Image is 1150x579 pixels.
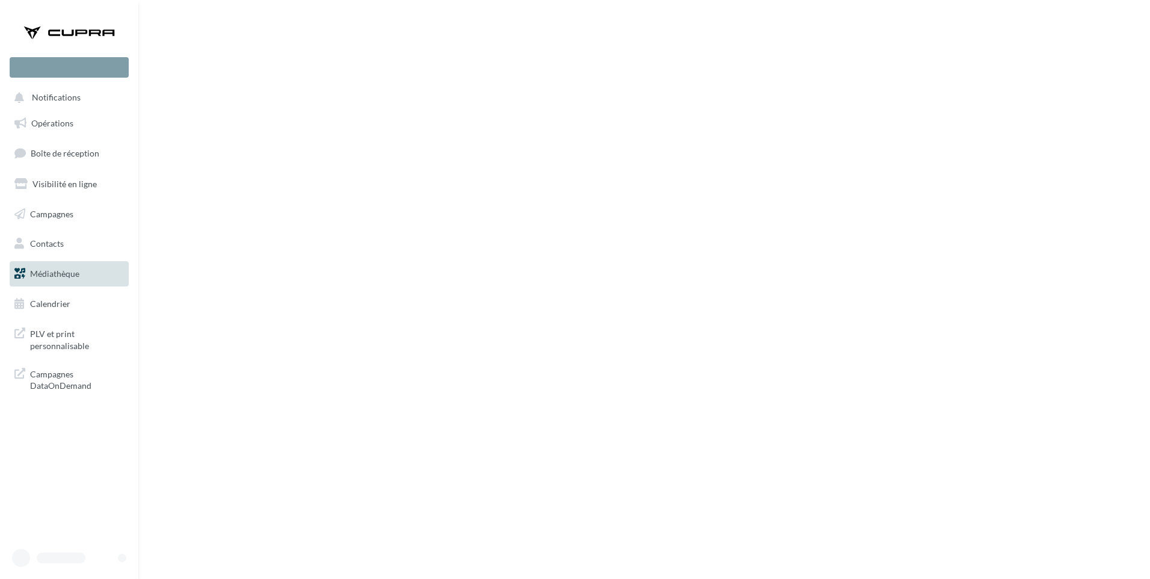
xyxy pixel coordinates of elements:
[32,93,81,103] span: Notifications
[30,366,124,392] span: Campagnes DataOnDemand
[7,140,131,166] a: Boîte de réception
[30,238,64,249] span: Contacts
[7,291,131,317] a: Calendrier
[10,57,129,78] div: Nouvelle campagne
[31,118,73,128] span: Opérations
[7,111,131,136] a: Opérations
[30,208,73,218] span: Campagnes
[30,326,124,351] span: PLV et print personnalisable
[30,299,70,309] span: Calendrier
[7,321,131,356] a: PLV et print personnalisable
[7,361,131,397] a: Campagnes DataOnDemand
[7,231,131,256] a: Contacts
[7,202,131,227] a: Campagnes
[31,148,99,158] span: Boîte de réception
[32,179,97,189] span: Visibilité en ligne
[7,172,131,197] a: Visibilité en ligne
[7,261,131,286] a: Médiathèque
[30,268,79,279] span: Médiathèque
